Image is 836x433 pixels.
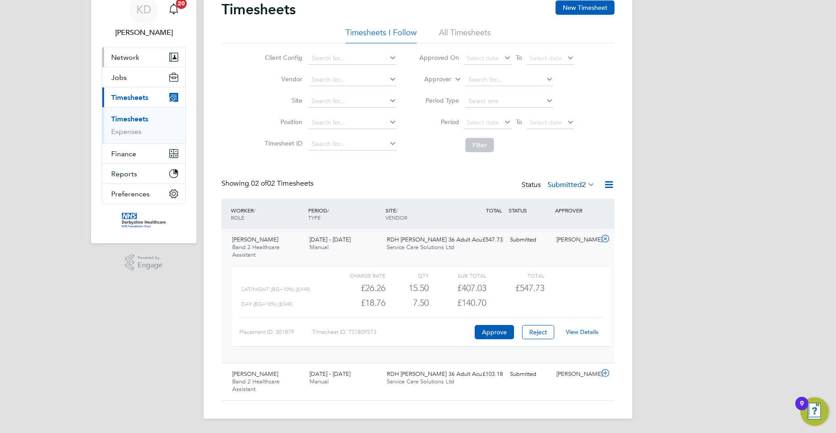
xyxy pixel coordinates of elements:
div: Sub Total [429,270,486,281]
span: Finance [111,150,136,158]
span: 02 of [251,179,267,188]
span: / [327,207,329,214]
div: £407.03 [429,281,486,296]
button: Filter [465,138,494,152]
span: ROLE [231,214,244,221]
h2: Timesheets [222,0,296,18]
span: Preferences [111,190,150,198]
button: Preferences [102,184,185,204]
span: Select date [467,54,499,62]
div: STATUS [506,202,553,218]
div: PERIOD [306,202,383,225]
span: Service Care Solutions Ltd [387,378,454,385]
div: 9 [800,404,804,415]
span: Select date [467,118,499,126]
input: Search for... [309,117,397,129]
div: £26.26 [328,281,385,296]
label: Period Type [419,96,459,104]
a: Expenses [111,127,142,136]
div: £103.18 [460,367,506,382]
div: 7.50 [385,296,429,310]
input: Search for... [309,52,397,65]
span: Manual [309,378,329,385]
button: Reject [522,325,554,339]
button: Approve [475,325,514,339]
span: / [396,207,398,214]
span: Kyle Dean [102,27,186,38]
label: Position [262,118,302,126]
button: Jobs [102,67,185,87]
div: [PERSON_NAME] [553,367,599,382]
span: / [254,207,255,214]
button: Finance [102,144,185,163]
div: APPROVER [553,202,599,218]
div: QTY [385,270,429,281]
span: Reports [111,170,137,178]
span: Network [111,53,139,62]
input: Search for... [309,74,397,86]
button: Timesheets [102,87,185,107]
div: [PERSON_NAME] [553,233,599,247]
span: TYPE [308,214,321,221]
span: [DATE] - [DATE] [309,236,351,243]
span: Engage [138,262,163,269]
input: Search for... [309,138,397,150]
span: Day (BG+10%) (£/HR) [241,301,293,307]
span: 02 Timesheets [251,179,313,188]
label: Approved On [419,54,459,62]
div: Timesheets [102,107,185,143]
span: RDH [PERSON_NAME] 36 Adult Acu… [387,236,488,243]
span: KD [136,4,151,15]
div: Placement ID: 301879 [239,325,312,339]
span: Jobs [111,73,127,82]
a: Powered byEngage [125,254,163,271]
div: Showing [222,179,315,188]
input: Select one [465,95,553,108]
a: Go to home page [102,213,186,227]
button: Network [102,47,185,67]
span: VENDOR [385,214,407,221]
span: 2 [582,180,586,189]
span: Timesheets [111,93,148,102]
span: £547.73 [515,283,544,293]
label: Period [419,118,459,126]
div: Status [522,179,597,192]
div: £18.76 [328,296,385,310]
span: [DATE] - [DATE] [309,370,351,378]
label: Site [262,96,302,104]
span: TOTAL [486,207,502,214]
span: [PERSON_NAME] [232,236,278,243]
div: Total [486,270,544,281]
li: Timesheets I Follow [346,27,417,43]
img: derbyshire-nhs-logo-retina.png [122,213,166,227]
span: Manual [309,243,329,251]
input: Search for... [465,74,553,86]
span: RDH [PERSON_NAME] 36 Adult Acu… [387,370,488,378]
span: Powered by [138,254,163,262]
span: Band 2 Healthcare Assistant [232,378,280,393]
span: Sat/Night (BG+10%) (£/HR) [241,286,310,292]
label: Client Config [262,54,302,62]
span: Select date [530,54,562,62]
button: New Timesheet [556,0,614,15]
div: Submitted [506,233,553,247]
div: £547.73 [460,233,506,247]
a: View Details [566,328,598,336]
span: To [513,52,525,63]
div: WORKER [229,202,306,225]
label: Approver [411,75,451,84]
div: 15.50 [385,281,429,296]
span: Select date [530,118,562,126]
div: SITE [383,202,460,225]
div: Timesheet ID: TS1809573 [312,325,472,339]
div: Charge rate [328,270,385,281]
input: Search for... [309,95,397,108]
label: Submitted [548,180,595,189]
li: All Timesheets [439,27,491,43]
span: Band 2 Healthcare Assistant [232,243,280,258]
button: Open Resource Center, 9 new notifications [800,397,829,426]
span: [PERSON_NAME] [232,370,278,378]
div: Submitted [506,367,553,382]
div: £140.70 [429,296,486,310]
button: Reports [102,164,185,183]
